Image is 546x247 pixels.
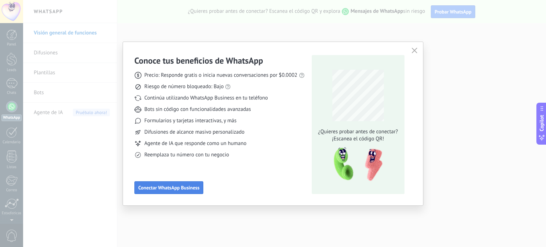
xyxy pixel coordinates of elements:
[316,128,400,135] span: ¿Quieres probar antes de conectar?
[144,151,229,159] span: Reemplaza tu número con tu negocio
[144,72,298,79] span: Precio: Responde gratis o inicia nuevas conversaciones por $0.0002
[134,181,203,194] button: Conectar WhatsApp Business
[138,185,199,190] span: Conectar WhatsApp Business
[144,106,251,113] span: Bots sin código con funcionalidades avanzadas
[144,129,245,136] span: Difusiones de alcance masivo personalizado
[144,95,268,102] span: Continúa utilizando WhatsApp Business en tu teléfono
[328,145,384,183] img: qr-pic-1x.png
[316,135,400,143] span: ¡Escanea el código QR!
[144,117,236,124] span: Formularios y tarjetas interactivas, y más
[144,83,224,90] span: Riesgo de número bloqueado: Bajo
[134,55,263,66] h3: Conoce tus beneficios de WhatsApp
[144,140,246,147] span: Agente de IA que responde como un humano
[538,115,545,131] span: Copilot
